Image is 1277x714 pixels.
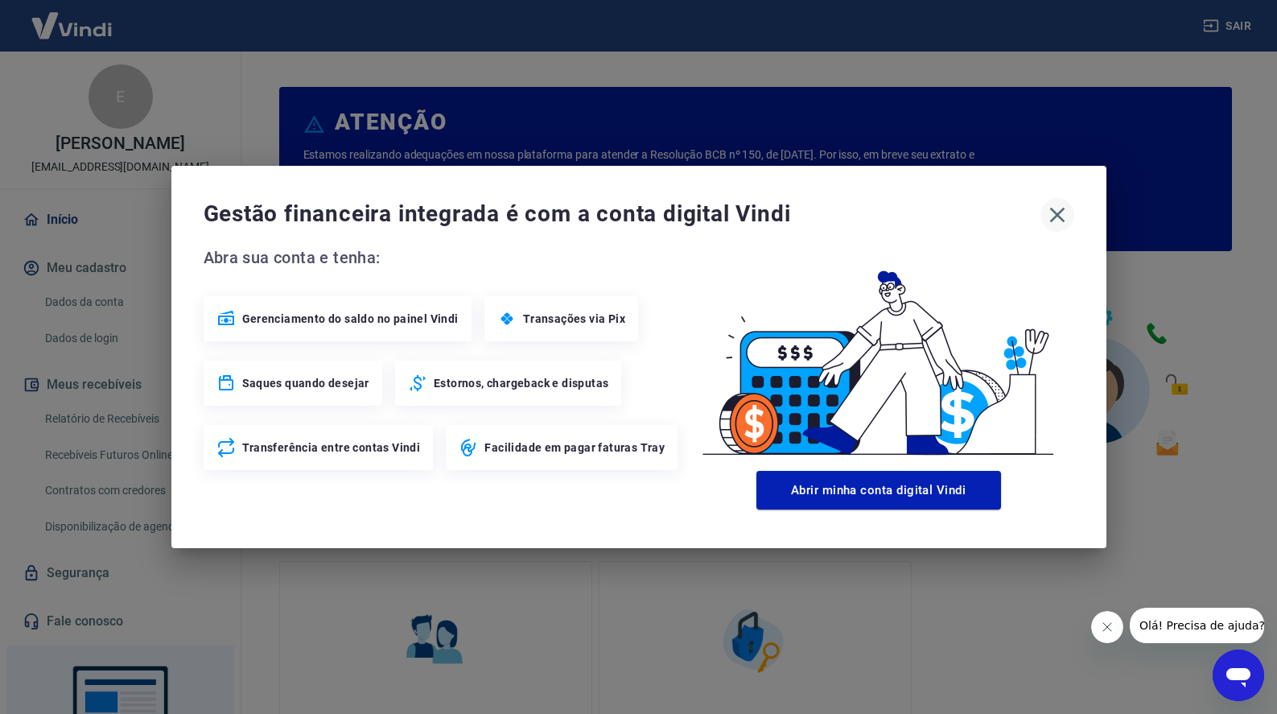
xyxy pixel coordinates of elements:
span: Olá! Precisa de ajuda? [10,11,135,24]
img: Good Billing [683,245,1074,464]
iframe: Botão para abrir a janela de mensagens [1213,650,1264,701]
span: Facilidade em pagar faturas Tray [484,440,665,456]
span: Saques quando desejar [242,375,369,391]
span: Transações via Pix [523,311,625,327]
span: Gestão financeira integrada é com a conta digital Vindi [204,198,1040,230]
span: Gerenciamento do saldo no painel Vindi [242,311,459,327]
span: Estornos, chargeback e disputas [434,375,608,391]
span: Transferência entre contas Vindi [242,440,421,456]
iframe: Mensagem da empresa [1130,608,1264,643]
iframe: Fechar mensagem [1091,611,1123,643]
span: Abra sua conta e tenha: [204,245,683,270]
button: Abrir minha conta digital Vindi [756,471,1001,510]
